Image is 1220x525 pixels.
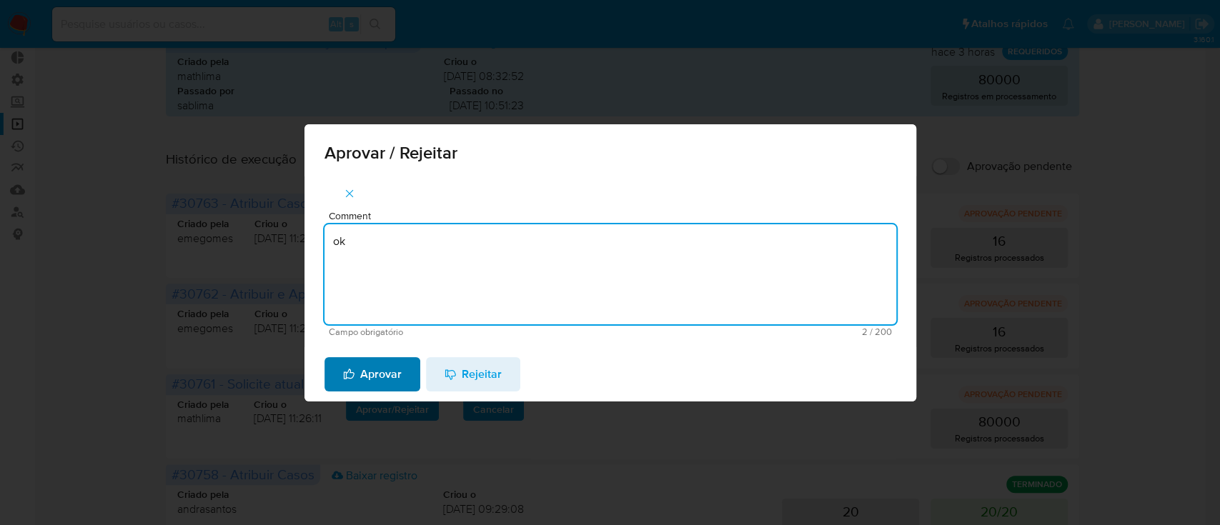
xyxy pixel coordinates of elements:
span: Rejeitar [445,359,502,390]
button: Rejeitar [426,357,520,391]
span: Aprovar / Rejeitar [324,144,896,161]
span: Comment [329,211,901,221]
span: Campo obrigatório [329,327,610,337]
textarea: ok [324,224,896,324]
span: Máximo 200 caracteres [610,327,892,336]
button: Aprovar [324,357,420,391]
span: Aprovar [343,359,402,390]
